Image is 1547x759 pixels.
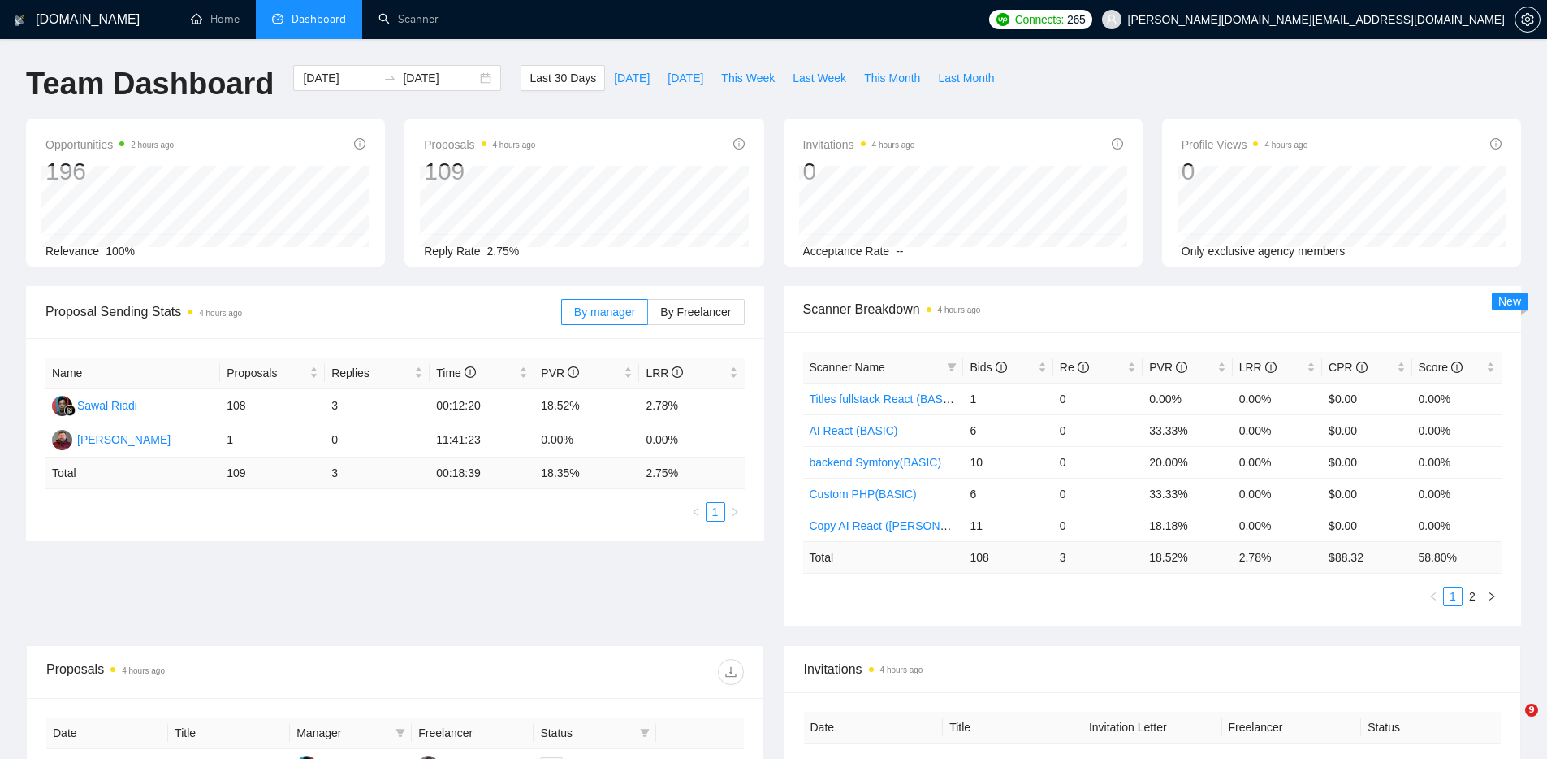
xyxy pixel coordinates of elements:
td: 2.78 % [1233,541,1322,573]
span: info-circle [1451,362,1463,373]
td: 20.00% [1143,446,1232,478]
span: Last Week [793,69,846,87]
span: Replies [331,364,411,382]
td: 0.00% [1412,383,1502,414]
span: Proposal Sending Stats [45,301,561,322]
span: swap-right [383,72,396,85]
td: 18.35 % [534,458,639,489]
button: right [725,502,745,522]
span: setting [1515,13,1540,26]
li: Previous Page [686,502,706,522]
td: 108 [963,541,1052,573]
th: Name [45,358,220,389]
td: 0.00% [1233,510,1322,541]
span: LRR [1239,361,1277,374]
td: 2.75 % [639,458,744,489]
div: [PERSON_NAME] [77,431,171,449]
span: info-circle [1078,362,1089,373]
span: This Week [721,69,775,87]
td: 0 [325,423,430,458]
button: left [1424,587,1443,606]
span: CPR [1329,361,1367,374]
span: info-circle [1112,138,1123,150]
img: SR [52,396,72,416]
span: 9 [1525,704,1538,717]
span: Invitations [804,659,1502,679]
span: 2.75% [487,245,520,258]
td: 0.00% [534,423,639,458]
span: user [1106,14,1117,25]
span: This Month [864,69,920,87]
img: upwork-logo.png [996,13,1009,26]
span: By Freelancer [660,306,731,319]
span: Connects: [1015,11,1064,28]
span: dashboard [272,13,283,24]
span: left [1428,592,1438,601]
th: Date [804,712,944,744]
span: filter [392,721,408,745]
span: filter [947,362,957,372]
td: 2.78% [639,389,744,423]
span: right [1487,592,1497,601]
td: 18.52% [534,389,639,423]
a: Custom PHP(BASIC) [810,488,917,501]
th: Freelancer [412,718,534,749]
span: [DATE] [614,69,650,87]
th: Date [46,718,168,749]
a: setting [1515,13,1541,26]
span: info-circle [568,366,579,378]
td: 0.00% [1233,414,1322,446]
td: 18.18% [1143,510,1232,541]
span: Dashboard [292,12,346,26]
time: 2 hours ago [131,141,174,150]
span: info-circle [465,366,476,378]
button: This Month [855,65,929,91]
div: 0 [803,156,915,187]
span: Last 30 Days [529,69,596,87]
span: LRR [646,366,683,379]
span: Last Month [938,69,994,87]
span: info-circle [354,138,365,150]
span: Relevance [45,245,99,258]
td: 10 [963,446,1052,478]
span: Re [1060,361,1089,374]
th: Title [943,712,1082,744]
span: to [383,72,396,85]
td: Total [45,458,220,489]
td: 0.00% [639,423,744,458]
td: 0.00% [1412,478,1502,510]
span: info-circle [1176,362,1187,373]
a: KP[PERSON_NAME] [52,432,171,445]
th: Invitation Letter [1082,712,1222,744]
td: 0 [1053,383,1143,414]
li: 1 [706,502,725,522]
a: AI React (BASIC) [810,424,898,437]
span: Status [540,724,633,742]
td: 0.00% [1233,446,1322,478]
span: Scanner Name [810,361,885,374]
time: 4 hours ago [493,141,536,150]
a: Copy AI React ([PERSON_NAME]) [810,519,987,532]
span: info-circle [733,138,745,150]
td: 0 [1053,510,1143,541]
button: left [686,502,706,522]
span: -- [896,245,903,258]
th: Proposals [220,358,325,389]
button: Last 30 Days [521,65,605,91]
td: 0.00% [1412,414,1502,446]
a: homeHome [191,12,240,26]
td: 00:12:20 [430,389,534,423]
td: 0.00% [1233,383,1322,414]
span: PVR [541,366,579,379]
div: 0 [1182,156,1308,187]
button: [DATE] [605,65,659,91]
a: 2 [1463,588,1481,605]
span: info-circle [1356,362,1368,373]
td: 6 [963,478,1052,510]
time: 4 hours ago [872,141,915,150]
td: 0.00% [1412,446,1502,478]
th: Status [1361,712,1501,744]
div: Sawal Riadi [77,397,137,414]
span: Proposals [227,364,306,382]
span: info-circle [672,366,683,378]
